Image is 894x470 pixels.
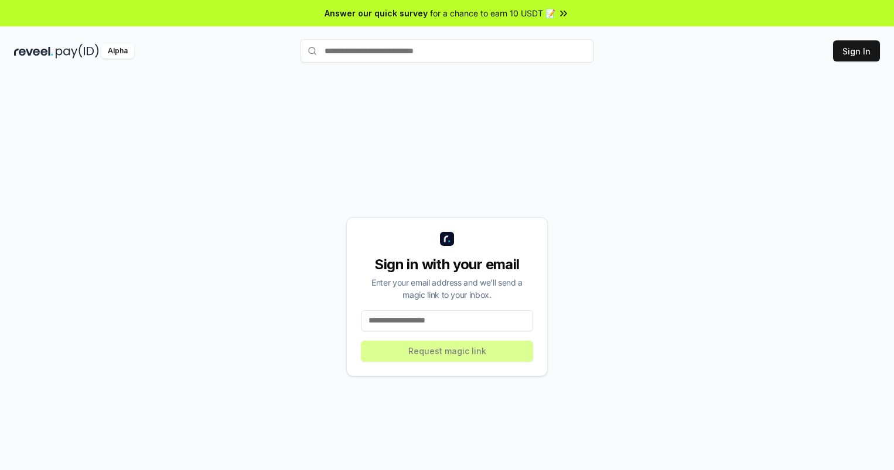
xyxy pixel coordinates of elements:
div: Alpha [101,44,134,59]
span: Answer our quick survey [325,7,428,19]
img: reveel_dark [14,44,53,59]
div: Enter your email address and we’ll send a magic link to your inbox. [361,276,533,301]
img: logo_small [440,232,454,246]
button: Sign In [833,40,880,61]
span: for a chance to earn 10 USDT 📝 [430,7,555,19]
img: pay_id [56,44,99,59]
div: Sign in with your email [361,255,533,274]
